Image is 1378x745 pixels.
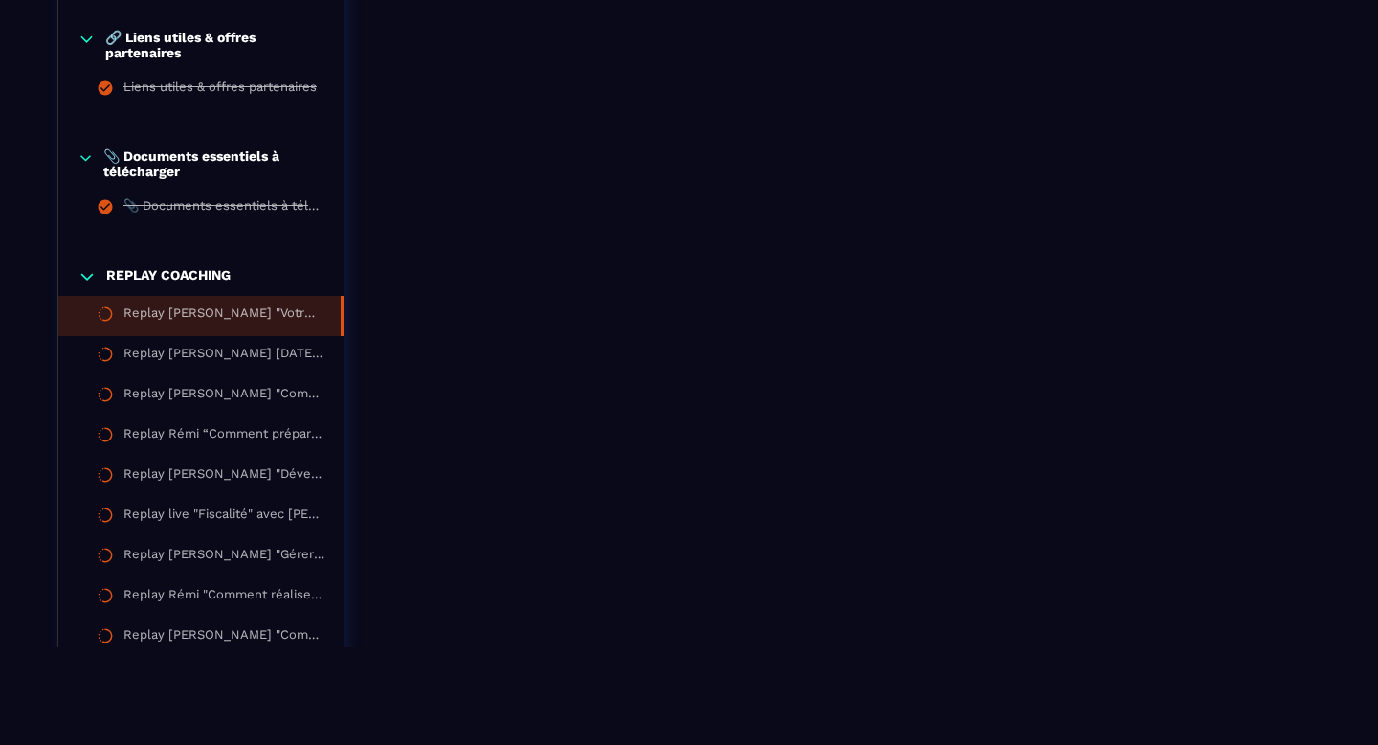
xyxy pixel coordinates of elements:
div: Replay Rémi "Comment réaliser une étude de marché professionnelle ?" [123,587,324,608]
p: REPLAY COACHING [106,267,231,286]
div: Replay [PERSON_NAME] "Gérer les dégâts et pannes sans paniquer" [123,547,324,568]
p: 🔗 Liens utiles & offres partenaires [105,30,324,60]
div: Replay [PERSON_NAME] [DATE] "La méthodologie, les démarches après signature d'un contrat" [123,346,324,367]
div: Replay [PERSON_NAME] "Comment récupérer ses premiers biens ?" [123,627,324,648]
div: Replay live "Fiscalité" avec [PERSON_NAME] [123,507,324,528]
div: Replay [PERSON_NAME] "Comment présenter ses services / pitch commercial lors d'une prospection té... [123,386,324,407]
div: Replay [PERSON_NAME] "Développer un mental de leader : Passer d'un rôle d'exécutant à un rôle de ... [123,466,324,487]
div: Replay [PERSON_NAME] "Votre envie de réussir doit être plus forte que vos peurs et vos doutes" [123,305,322,327]
div: Liens utiles & offres partenaires [123,79,317,101]
p: 📎 Documents essentiels à télécharger [103,148,324,179]
div: 📎 Documents essentiels à télécharger [123,198,324,219]
div: Replay Rémi “Comment préparer l’été et signer des clients ?” [123,426,324,447]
